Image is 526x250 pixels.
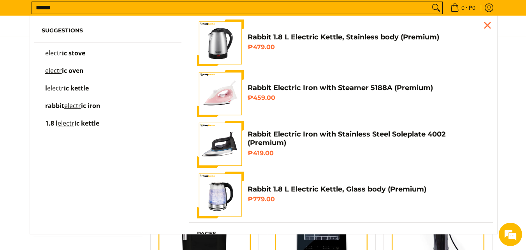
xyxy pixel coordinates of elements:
[45,49,62,57] mark: electr
[197,121,244,168] img: https://mangkosme.com/products/rabbit-electric-iron-with-stainless-steel-soleplate-4002-class-a
[197,20,485,66] a: Rabbit 1.8 L Electric Kettle, Stainless body (Premium) Rabbit 1.8 L Electric Kettle, Stainless bo...
[468,5,477,11] span: ₱0
[248,195,485,203] h6: ₱779.00
[42,68,174,82] a: electric oven
[248,83,485,92] h4: Rabbit Electric Iron with Steamer 5188A (Premium)
[64,84,89,92] span: ic kettle
[197,172,244,218] img: Rabbit 1.8 L Electric Kettle, Glass body (Premium)
[197,70,485,117] a: https://mangkosme.com/products/rabbit-eletric-iron-with-steamer-5188a-class-a Rabbit Electric Iro...
[45,101,64,110] span: rabbit
[45,68,84,82] p: electric oven
[62,49,85,57] span: ic stove
[42,103,174,117] a: rabbit electric iron
[248,43,485,51] h6: ₱479.00
[248,130,485,147] h4: Rabbit Electric Iron with Stainless Steel Soleplate 4002 (Premium)
[45,119,58,128] span: 1.8 l
[45,50,85,64] p: electric stove
[45,85,89,99] p: l electric kettle
[197,230,485,238] h6: Pages
[81,101,100,110] span: ic iron
[460,5,466,11] span: 0
[482,20,493,31] div: Close pop up
[45,121,99,134] p: 1.8 l electric kettle
[58,119,74,128] mark: electr
[430,2,442,14] button: Search
[197,70,244,117] img: https://mangkosme.com/products/rabbit-eletric-iron-with-steamer-5188a-class-a
[248,94,485,102] h6: ₱459.00
[248,149,485,157] h6: ₱419.00
[448,4,478,12] span: •
[42,50,174,64] a: electric stove
[62,66,84,75] span: ic oven
[248,185,485,194] h4: Rabbit 1.8 L Electric Kettle, Glass body (Premium)
[42,85,174,99] a: l electric kettle
[45,103,100,117] p: rabbit electric iron
[47,84,64,92] mark: electr
[74,119,99,128] span: ic kettle
[42,121,174,134] a: 1.8 l electric kettle
[42,27,174,34] h6: Suggestions
[248,33,485,42] h4: Rabbit 1.8 L Electric Kettle, Stainless body (Premium)
[45,66,62,75] mark: electr
[197,172,485,218] a: Rabbit 1.8 L Electric Kettle, Glass body (Premium) Rabbit 1.8 L Electric Kettle, Glass body (Prem...
[64,101,81,110] mark: electr
[197,20,244,66] img: Rabbit 1.8 L Electric Kettle, Stainless body (Premium)
[45,84,47,92] span: l
[197,121,485,168] a: https://mangkosme.com/products/rabbit-electric-iron-with-stainless-steel-soleplate-4002-class-a R...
